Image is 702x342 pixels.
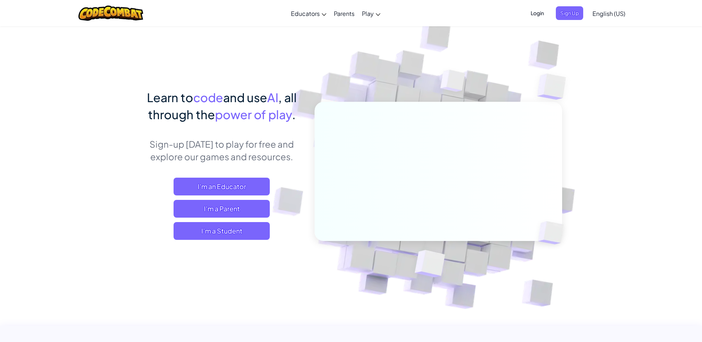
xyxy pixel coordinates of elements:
[174,200,270,218] a: I'm a Parent
[287,3,330,23] a: Educators
[525,206,581,260] img: Overlap cubes
[140,138,303,163] p: Sign-up [DATE] to play for free and explore our games and resources.
[267,90,278,105] span: AI
[193,90,223,105] span: code
[362,10,374,17] span: Play
[291,10,320,17] span: Educators
[556,6,583,20] button: Sign Up
[223,90,267,105] span: and use
[396,234,463,296] img: Overlap cubes
[147,90,193,105] span: Learn to
[174,178,270,195] a: I'm an Educator
[526,6,548,20] button: Login
[426,55,480,110] img: Overlap cubes
[592,10,625,17] span: English (US)
[78,6,143,21] img: CodeCombat logo
[589,3,629,23] a: English (US)
[174,222,270,240] button: I'm a Student
[523,56,587,118] img: Overlap cubes
[358,3,384,23] a: Play
[215,107,292,122] span: power of play
[330,3,358,23] a: Parents
[292,107,296,122] span: .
